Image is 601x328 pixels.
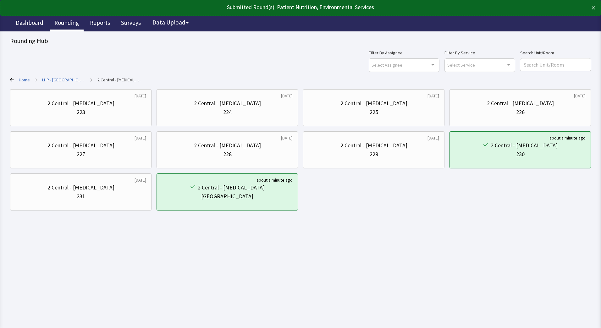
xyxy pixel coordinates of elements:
[135,177,146,183] div: [DATE]
[77,108,85,117] div: 223
[340,141,407,150] div: 2 Central - [MEDICAL_DATA]
[135,93,146,99] div: [DATE]
[77,150,85,159] div: 227
[135,135,146,141] div: [DATE]
[340,99,407,108] div: 2 Central - [MEDICAL_DATA]
[194,99,261,108] div: 2 Central - [MEDICAL_DATA]
[10,36,591,45] div: Rounding Hub
[491,141,558,150] div: 2 Central - [MEDICAL_DATA]
[444,49,515,57] label: Filter By Service
[201,192,253,201] div: [GEOGRAPHIC_DATA]
[520,49,591,57] label: Search Unit/Room
[516,108,525,117] div: 226
[47,141,114,150] div: 2 Central - [MEDICAL_DATA]
[592,3,595,13] button: ×
[97,77,141,83] a: 2 Central - ICU
[149,17,192,28] button: Data Upload
[90,74,92,86] span: >
[281,135,293,141] div: [DATE]
[549,135,586,141] div: about a minute ago
[6,3,536,12] div: Submitted Round(s): Patient Nutrition, Environmental Services
[427,93,439,99] div: [DATE]
[116,16,146,31] a: Surveys
[574,93,586,99] div: [DATE]
[256,177,293,183] div: about a minute ago
[47,99,114,108] div: 2 Central - [MEDICAL_DATA]
[447,61,475,68] span: Select Service
[370,150,378,159] div: 229
[85,16,115,31] a: Reports
[223,108,232,117] div: 224
[194,141,261,150] div: 2 Central - [MEDICAL_DATA]
[369,49,439,57] label: Filter By Assignee
[427,135,439,141] div: [DATE]
[372,61,402,68] span: Select Assignee
[42,77,85,83] a: LHP - Pascack Valley
[198,183,265,192] div: 2 Central - [MEDICAL_DATA]
[487,99,554,108] div: 2 Central - [MEDICAL_DATA]
[35,74,37,86] span: >
[47,183,114,192] div: 2 Central - [MEDICAL_DATA]
[281,93,293,99] div: [DATE]
[516,150,525,159] div: 230
[370,108,378,117] div: 225
[50,16,84,31] a: Rounding
[11,16,48,31] a: Dashboard
[19,77,30,83] a: Home
[77,192,85,201] div: 231
[520,58,591,71] input: Search Unit/Room
[223,150,232,159] div: 228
